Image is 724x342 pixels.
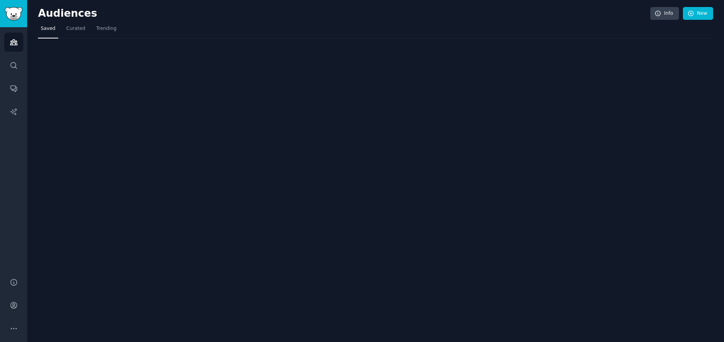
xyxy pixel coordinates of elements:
a: Saved [38,23,58,38]
span: Curated [66,25,85,32]
a: Info [650,7,679,20]
span: Saved [41,25,55,32]
a: Curated [64,23,88,38]
span: Trending [96,25,116,32]
img: GummySearch logo [5,7,23,21]
a: Trending [94,23,119,38]
a: New [683,7,713,20]
h2: Audiences [38,7,650,20]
